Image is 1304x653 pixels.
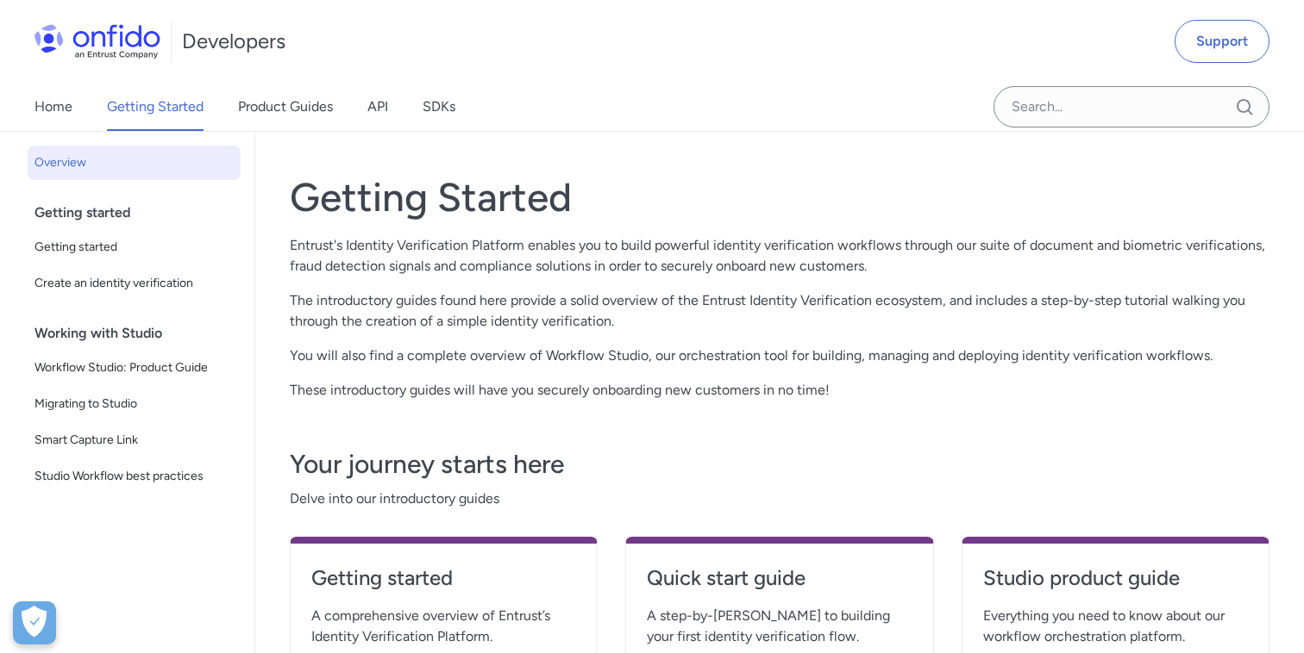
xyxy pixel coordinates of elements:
[983,606,1248,647] span: Everything you need to know about our workflow orchestration platform.
[983,564,1248,592] h4: Studio product guide
[647,606,912,647] span: A step-by-[PERSON_NAME] to building your first identity verification flow.
[290,173,1270,221] h1: Getting Started
[13,601,56,644] button: Open Preferences
[182,28,285,55] h1: Developers
[34,152,234,173] span: Overview
[107,83,204,131] a: Getting Started
[34,83,72,131] a: Home
[34,316,248,351] div: Working with Studio
[647,564,912,592] h4: Quick start guide
[28,266,241,301] a: Create an identity verification
[34,358,234,378] span: Workflow Studio: Product Guide
[28,146,241,180] a: Overview
[311,564,576,606] a: Getting started
[423,83,455,131] a: SDKs
[34,196,248,230] div: Getting started
[34,273,234,294] span: Create an identity verification
[290,447,1270,482] h3: Your journey starts here
[994,86,1270,127] input: Onfido search input field
[34,24,160,59] img: Onfido Logo
[290,235,1270,277] p: Entrust's Identity Verification Platform enables you to build powerful identity verification work...
[290,380,1270,401] p: These introductory guides will have you securely onboarding new customers in no time!
[28,230,241,264] a: Getting started
[28,351,241,385] a: Workflow Studio: Product Guide
[1175,20,1270,63] a: Support
[367,83,388,131] a: API
[34,237,234,258] span: Getting started
[34,430,234,451] span: Smart Capture Link
[290,290,1270,332] p: The introductory guides found here provide a solid overview of the Entrust Identity Verification ...
[238,83,333,131] a: Product Guides
[311,606,576,647] span: A comprehensive overview of Entrust’s Identity Verification Platform.
[647,564,912,606] a: Quick start guide
[34,466,234,487] span: Studio Workflow best practices
[311,564,576,592] h4: Getting started
[34,394,234,414] span: Migrating to Studio
[28,459,241,494] a: Studio Workflow best practices
[983,564,1248,606] a: Studio product guide
[28,423,241,457] a: Smart Capture Link
[290,488,1270,509] span: Delve into our introductory guides
[13,601,56,644] div: Cookie Preferences
[290,345,1270,366] p: You will also find a complete overview of Workflow Studio, our orchestration tool for building, m...
[28,387,241,421] a: Migrating to Studio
